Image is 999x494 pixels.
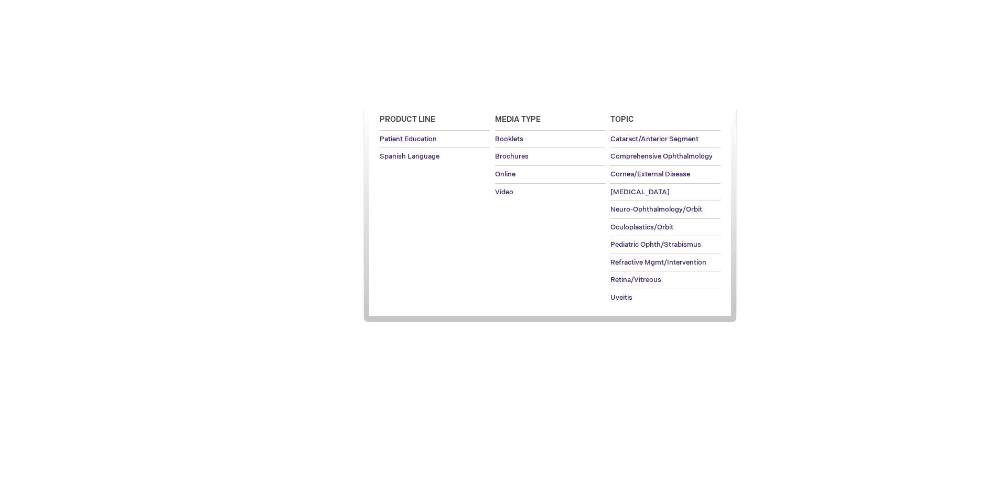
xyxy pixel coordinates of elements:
span: Booklets [495,135,523,143]
span: Oculoplastics/Orbit [610,223,673,232]
span: Topic [610,115,634,124]
span: Comprehensive Ophthalmology [610,152,713,161]
span: Video [495,188,513,196]
span: Cataract/Anterior Segment [610,135,699,143]
span: Patient Education [380,135,437,143]
span: Spanish Language [380,152,439,161]
span: Media Type [495,115,541,124]
span: Refractive Mgmt/Intervention [610,258,706,267]
span: Pediatric Ophth/Strabismus [610,240,701,249]
span: Brochures [495,152,529,161]
span: Cornea/External Disease [610,170,690,178]
span: Product Line [380,115,435,124]
span: Retina/Vitreous [610,276,661,284]
span: Neuro-Ophthalmology/Orbit [610,205,702,214]
span: Uveitis [610,293,632,302]
span: [MEDICAL_DATA] [610,188,670,196]
span: Online [495,170,515,178]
